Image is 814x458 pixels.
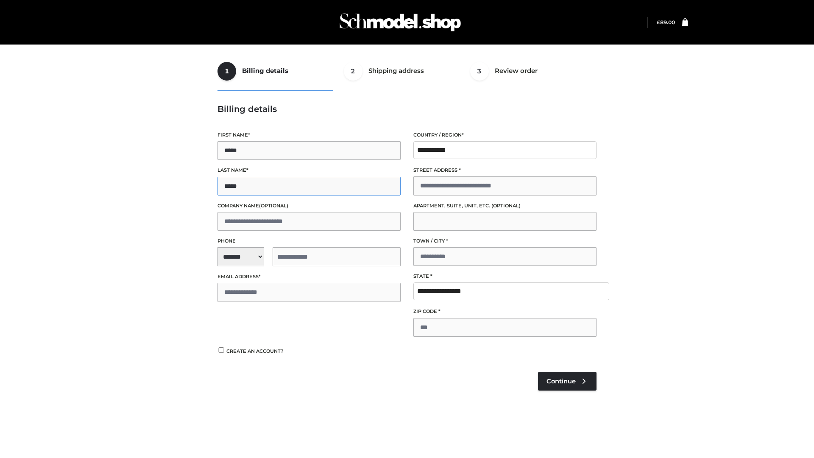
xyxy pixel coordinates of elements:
span: (optional) [259,203,288,209]
label: Company name [217,202,401,210]
input: Create an account? [217,347,225,353]
label: First name [217,131,401,139]
a: Continue [538,372,597,391]
label: Street address [413,166,597,174]
label: State [413,272,597,280]
bdi: 89.00 [657,19,675,25]
span: £ [657,19,660,25]
label: Town / City [413,237,597,245]
label: Phone [217,237,401,245]
label: Country / Region [413,131,597,139]
a: £89.00 [657,19,675,25]
span: Continue [546,377,576,385]
span: Create an account? [226,348,284,354]
label: Email address [217,273,401,281]
label: ZIP Code [413,307,597,316]
span: (optional) [491,203,521,209]
label: Apartment, suite, unit, etc. [413,202,597,210]
h3: Billing details [217,104,597,114]
label: Last name [217,166,401,174]
img: Schmodel Admin 964 [337,6,464,39]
